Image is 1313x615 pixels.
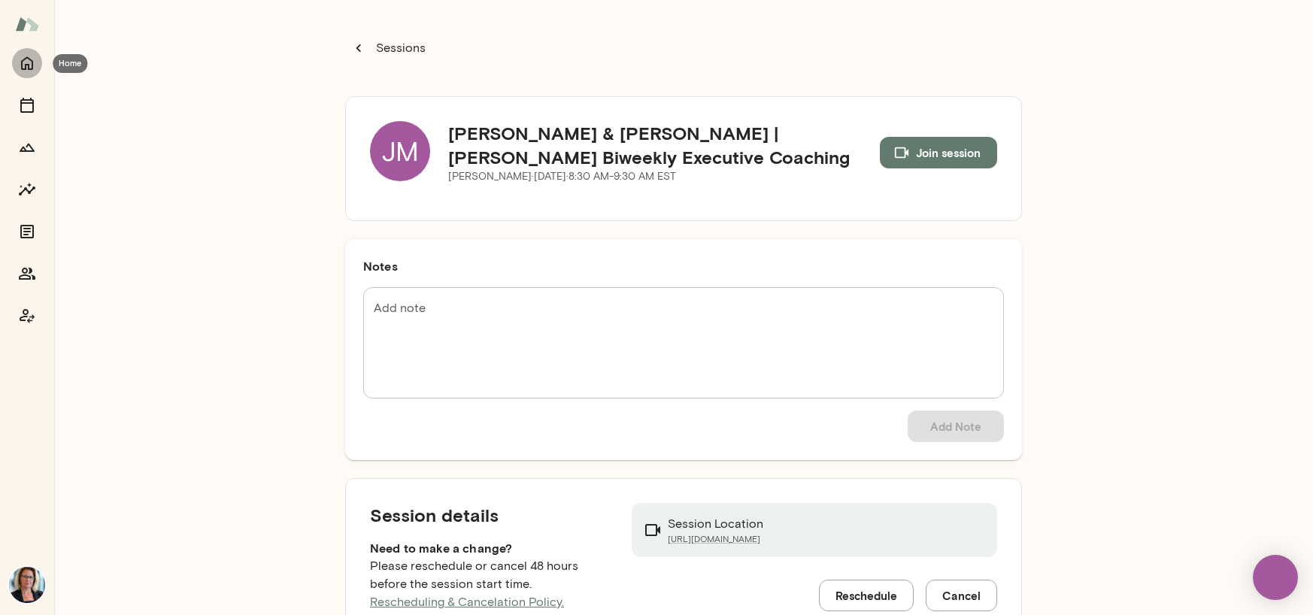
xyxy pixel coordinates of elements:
img: Jennifer Alvarez [9,567,45,603]
p: Session Location [668,515,763,533]
button: Coach app [12,301,42,331]
button: Home [12,48,42,78]
p: [PERSON_NAME] · [DATE] · 8:30 AM-9:30 AM EST [448,169,880,184]
img: Mento [15,10,39,38]
div: JM [370,121,430,181]
button: Insights [12,174,42,204]
button: Join session [880,137,997,168]
h5: Session details [370,503,608,527]
p: Sessions [373,39,426,57]
a: [URL][DOMAIN_NAME] [668,533,763,545]
a: Rescheduling & Cancelation Policy. [370,595,564,609]
button: Members [12,259,42,289]
button: Sessions [345,33,434,63]
h6: Need to make a change? [370,539,608,557]
button: Sessions [12,90,42,120]
button: Documents [12,217,42,247]
button: Reschedule [819,580,914,611]
button: Growth Plan [12,132,42,162]
h6: Notes [363,257,1004,275]
p: Please reschedule or cancel 48 hours before the session start time. [370,557,608,611]
button: Cancel [926,580,997,611]
h5: [PERSON_NAME] & [PERSON_NAME] | [PERSON_NAME] Biweekly Executive Coaching [448,121,880,169]
div: Home [53,54,87,73]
